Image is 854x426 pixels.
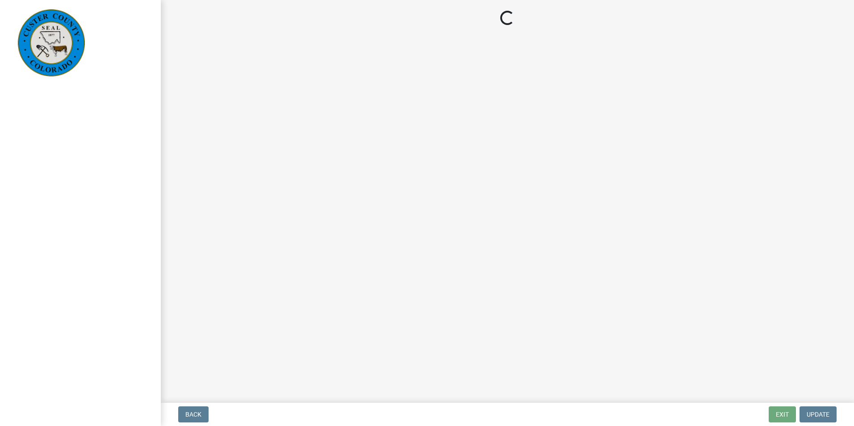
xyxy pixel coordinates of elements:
span: Back [185,411,201,418]
button: Exit [769,406,796,422]
button: Back [178,406,209,422]
button: Update [800,406,837,422]
span: Update [807,411,829,418]
img: Custer County, Colorado [18,9,85,76]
